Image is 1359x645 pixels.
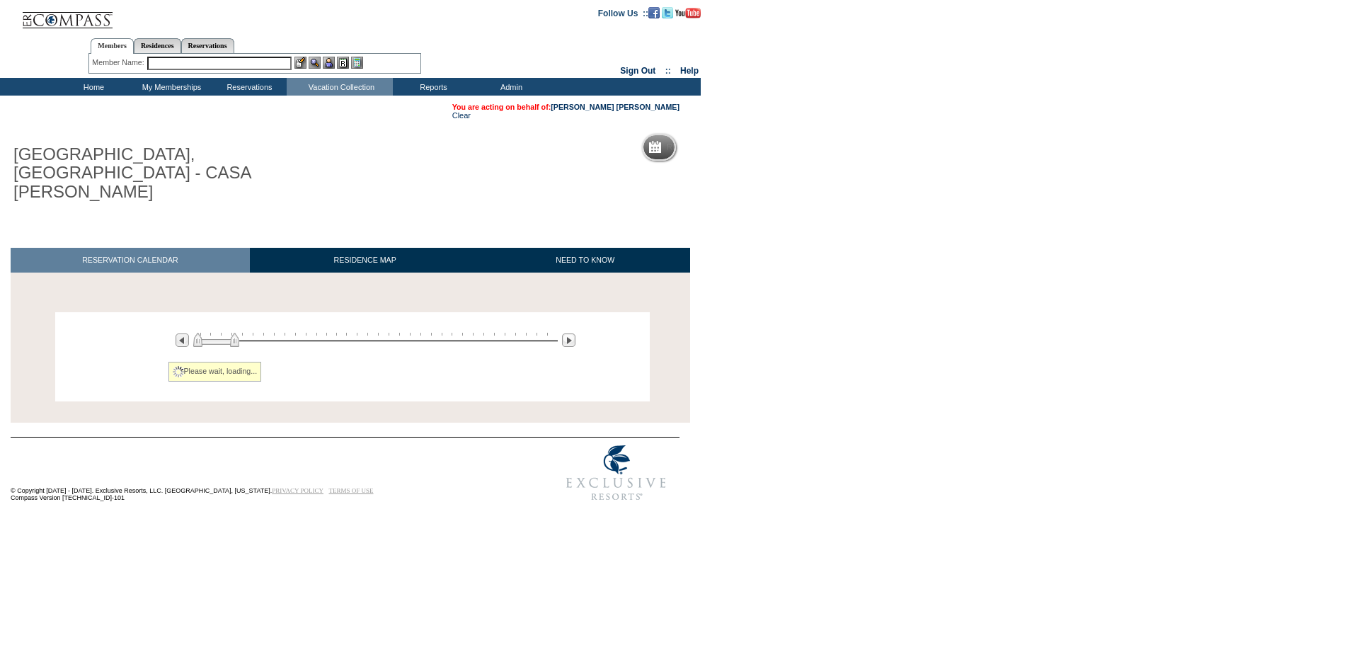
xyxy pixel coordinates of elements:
a: [PERSON_NAME] [PERSON_NAME] [551,103,679,111]
a: Reservations [181,38,234,53]
a: RESIDENCE MAP [250,248,481,273]
td: Admin [471,78,549,96]
img: Follow us on Twitter [662,7,673,18]
a: RESERVATION CALENDAR [11,248,250,273]
a: Residences [134,38,181,53]
td: Reservations [209,78,287,96]
td: Follow Us :: [598,7,648,18]
a: Follow us on Twitter [662,8,673,16]
img: Previous [176,333,189,347]
img: Next [562,333,575,347]
img: b_edit.gif [294,57,306,69]
a: TERMS OF USE [329,487,374,494]
a: NEED TO KNOW [480,248,690,273]
td: Vacation Collection [287,78,393,96]
a: Subscribe to our YouTube Channel [675,8,701,16]
img: Impersonate [323,57,335,69]
img: spinner2.gif [173,366,184,377]
img: Become our fan on Facebook [648,7,660,18]
td: © Copyright [DATE] - [DATE]. Exclusive Resorts, LLC. [GEOGRAPHIC_DATA], [US_STATE]. Compass Versi... [11,438,506,508]
h5: Reservation Calendar [667,143,775,152]
span: :: [665,66,671,76]
a: Members [91,38,134,54]
img: Exclusive Resorts [553,438,679,508]
h1: [GEOGRAPHIC_DATA], [GEOGRAPHIC_DATA] - CASA [PERSON_NAME] [11,142,328,204]
a: PRIVACY POLICY [272,487,323,494]
img: b_calculator.gif [351,57,363,69]
div: Please wait, loading... [168,362,262,382]
a: Become our fan on Facebook [648,8,660,16]
a: Help [680,66,699,76]
a: Sign Out [620,66,655,76]
a: Clear [452,111,471,120]
span: You are acting on behalf of: [452,103,679,111]
img: View [309,57,321,69]
img: Subscribe to our YouTube Channel [675,8,701,18]
div: Member Name: [92,57,147,69]
td: Reports [393,78,471,96]
td: My Memberships [131,78,209,96]
img: Reservations [337,57,349,69]
td: Home [53,78,131,96]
